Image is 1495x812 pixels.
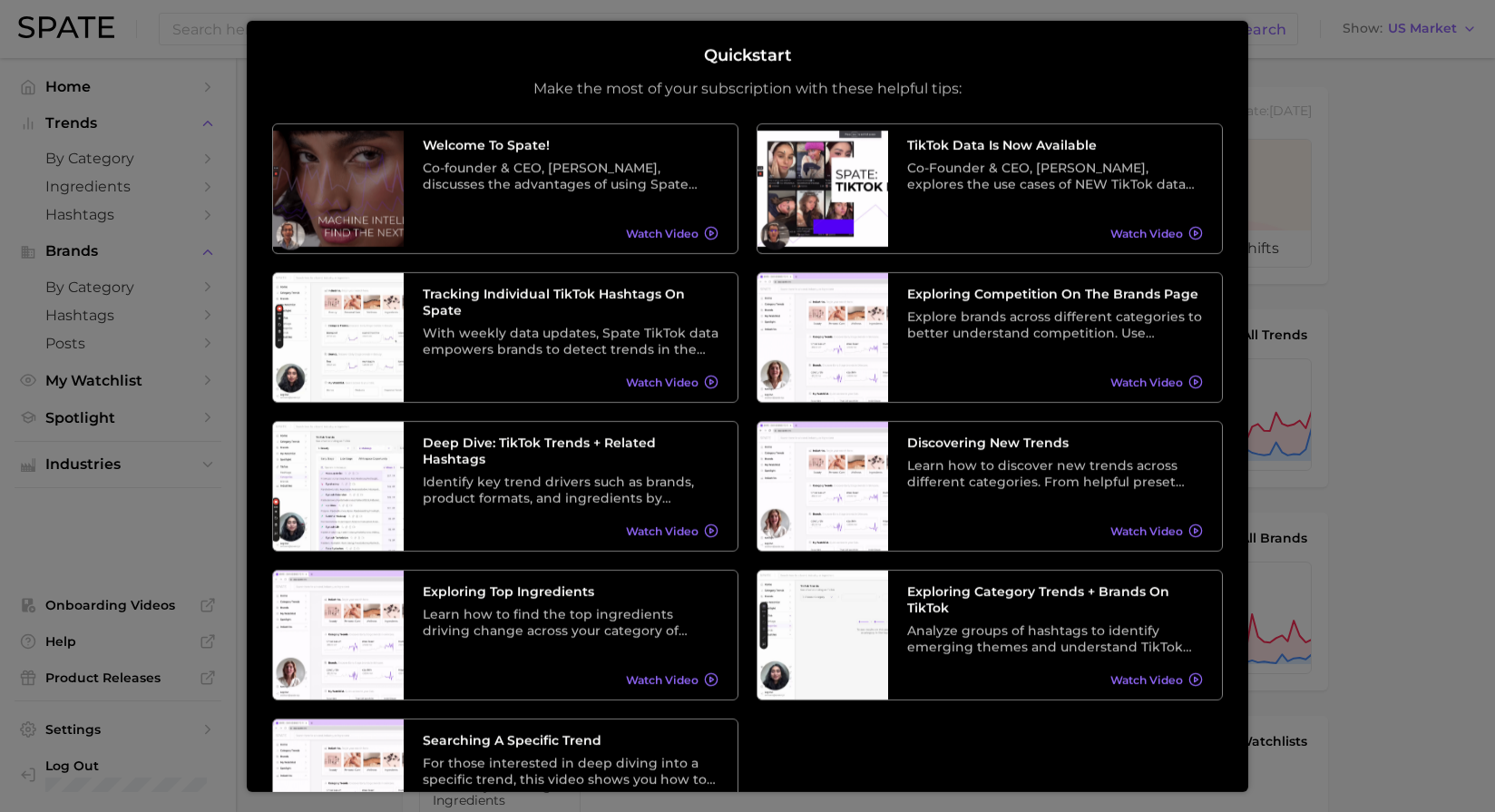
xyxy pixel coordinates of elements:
[423,606,718,639] div: Learn how to find the top ingredients driving change across your category of choice. From broad c...
[423,137,718,153] h3: Welcome to Spate!
[1110,524,1183,538] span: Watch Video
[1110,376,1183,389] span: Watch Video
[423,286,718,318] h3: Tracking Individual TikTok Hashtags on Spate
[907,435,1203,451] h3: Discovering New Trends
[907,622,1203,655] div: Analyze groups of hashtags to identify emerging themes and understand TikTok trends at a higher l...
[757,272,1223,403] a: Exploring Competition on the Brands PageExplore brands across different categories to better unde...
[272,272,738,403] a: Tracking Individual TikTok Hashtags on SpateWith weekly data updates, Spate TikTok data empowers ...
[907,308,1203,341] div: Explore brands across different categories to better understand competition. Use different preset...
[907,160,1203,192] div: Co-Founder & CEO, [PERSON_NAME], explores the use cases of NEW TikTok data and its relationship w...
[272,421,738,552] a: Deep Dive: TikTok Trends + Related HashtagsIdentify key trend drivers such as brands, product for...
[626,673,699,687] span: Watch Video
[626,227,699,240] span: Watch Video
[907,457,1203,490] div: Learn how to discover new trends across different categories. From helpful preset filters to diff...
[757,123,1223,254] a: TikTok data is now availableCo-Founder & CEO, [PERSON_NAME], explores the use cases of NEW TikTok...
[272,570,738,700] a: Exploring Top IngredientsLearn how to find the top ingredients driving change across your categor...
[423,160,718,192] div: Co-founder & CEO, [PERSON_NAME], discusses the advantages of using Spate data as well as its vari...
[533,80,962,98] p: Make the most of your subscription with these helpful tips:
[757,570,1223,700] a: Exploring Category Trends + Brands on TikTokAnalyze groups of hashtags to identify emerging theme...
[907,286,1203,302] h3: Exploring Competition on the Brands Page
[907,137,1203,153] h3: TikTok data is now available
[626,524,699,538] span: Watch Video
[1110,227,1183,240] span: Watch Video
[423,325,718,357] div: With weekly data updates, Spate TikTok data empowers brands to detect trends in the earliest stag...
[704,45,792,65] h2: Quickstart
[423,474,718,506] div: Identify key trend drivers such as brands, product formats, and ingredients by leveraging a categ...
[423,583,718,600] h3: Exploring Top Ingredients
[423,435,718,467] h3: Deep Dive: TikTok Trends + Related Hashtags
[1110,673,1183,687] span: Watch Video
[907,583,1203,616] h3: Exploring Category Trends + Brands on TikTok
[423,732,718,748] h3: Searching A Specific Trend
[272,123,738,254] a: Welcome to Spate!Co-founder & CEO, [PERSON_NAME], discusses the advantages of using Spate data as...
[423,755,718,788] div: For those interested in deep diving into a specific trend, this video shows you how to search tre...
[757,421,1223,552] a: Discovering New TrendsLearn how to discover new trends across different categories. From helpful ...
[626,376,699,389] span: Watch Video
